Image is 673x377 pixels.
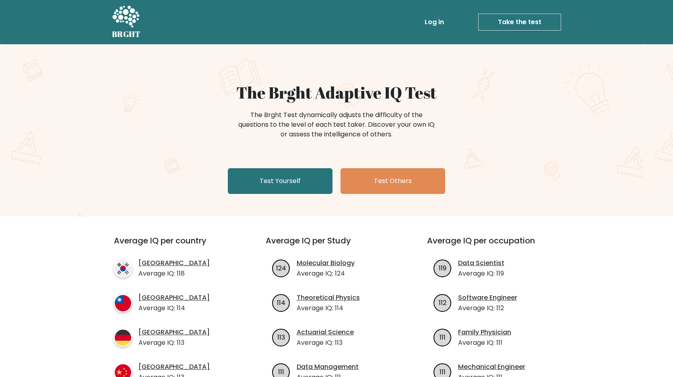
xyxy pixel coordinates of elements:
a: BRGHT [112,3,141,41]
text: 111 [278,367,284,376]
p: Average IQ: 119 [458,269,504,278]
img: country [114,329,132,347]
text: 112 [439,298,446,307]
a: Test Others [341,168,445,194]
p: Average IQ: 114 [297,303,360,313]
p: Average IQ: 112 [458,303,517,313]
h3: Average IQ per country [114,236,237,255]
p: Average IQ: 114 [138,303,210,313]
a: [GEOGRAPHIC_DATA] [138,328,210,337]
a: Theoretical Physics [297,293,360,303]
a: Family Physician [458,328,511,337]
a: [GEOGRAPHIC_DATA] [138,362,210,372]
a: Take the test [478,14,561,31]
a: Mechanical Engineer [458,362,525,372]
img: country [114,260,132,278]
a: Test Yourself [228,168,332,194]
a: Data Scientist [458,258,504,268]
a: Actuarial Science [297,328,354,337]
a: Molecular Biology [297,258,355,268]
p: Average IQ: 113 [138,338,210,348]
text: 124 [276,263,286,272]
p: Average IQ: 124 [297,269,355,278]
p: Average IQ: 118 [138,269,210,278]
text: 111 [440,367,446,376]
text: 111 [440,332,446,342]
h3: Average IQ per Study [266,236,408,255]
p: Average IQ: 111 [458,338,511,348]
text: 113 [277,332,285,342]
a: Data Management [297,362,359,372]
p: Average IQ: 113 [297,338,354,348]
text: 114 [277,298,285,307]
a: Log in [421,14,447,30]
a: [GEOGRAPHIC_DATA] [138,258,210,268]
a: [GEOGRAPHIC_DATA] [138,293,210,303]
h5: BRGHT [112,29,141,39]
a: Software Engineer [458,293,517,303]
h1: The Brght Adaptive IQ Test [140,83,533,102]
h3: Average IQ per occupation [427,236,569,255]
div: The Brght Test dynamically adjusts the difficulty of the questions to the level of each test take... [236,110,437,139]
text: 119 [439,263,446,272]
img: country [114,294,132,312]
